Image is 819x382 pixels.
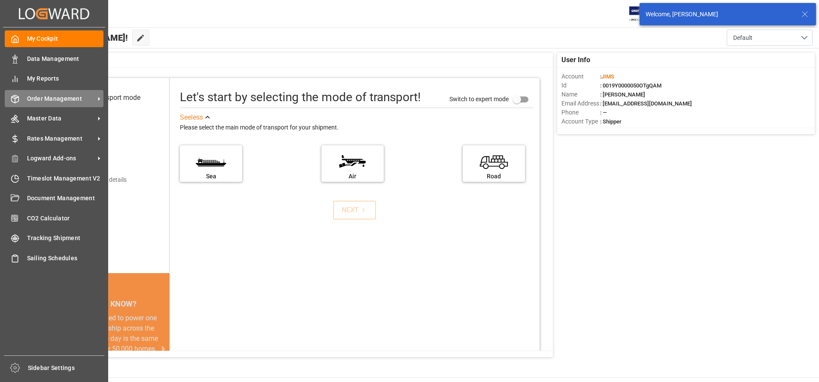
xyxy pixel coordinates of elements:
span: : 0019Y0000050OTgQAM [600,82,661,89]
span: Logward Add-ons [27,154,95,163]
span: Id [561,81,600,90]
span: User Info [561,55,590,65]
button: NEXT [333,201,376,220]
span: Sailing Schedules [27,254,104,263]
span: Master Data [27,114,95,123]
span: Data Management [27,54,104,63]
div: Welcome, [PERSON_NAME] [646,10,793,19]
span: Default [733,33,752,42]
div: Add shipping details [73,175,127,184]
span: : [PERSON_NAME] [600,91,645,98]
span: My Cockpit [27,34,104,43]
div: Please select the main mode of transport for your shipment. [180,123,534,133]
span: Timeslot Management V2 [27,174,104,183]
span: Sidebar Settings [28,364,105,373]
div: Select transport mode [74,93,140,103]
a: My Reports [5,70,103,87]
span: Account [561,72,600,81]
div: NEXT [342,205,368,215]
span: Hello [PERSON_NAME]! [36,30,128,46]
span: : [EMAIL_ADDRESS][DOMAIN_NAME] [600,100,692,107]
span: Email Address [561,99,600,108]
span: CO2 Calculator [27,214,104,223]
a: Document Management [5,190,103,207]
div: See less [180,112,203,123]
span: Order Management [27,94,95,103]
span: Rates Management [27,134,95,143]
span: JIMS [601,73,614,80]
div: Road [467,172,521,181]
span: My Reports [27,74,104,83]
span: Switch to expert mode [449,96,509,102]
span: : [600,73,614,80]
span: Tracking Shipment [27,234,104,243]
button: open menu [727,30,813,46]
div: Let's start by selecting the mode of transport! [180,88,421,106]
img: Exertis%20JAM%20-%20Email%20Logo.jpg_1722504956.jpg [629,6,659,21]
a: Timeslot Management V2 [5,170,103,186]
span: : — [600,109,607,116]
a: CO2 Calculator [5,210,103,226]
a: My Cockpit [5,30,103,47]
span: Phone [561,108,600,117]
a: Sailing Schedules [5,250,103,266]
span: : Shipper [600,118,622,125]
a: Tracking Shipment [5,230,103,247]
span: Document Management [27,194,104,203]
div: Air [326,172,379,181]
a: Data Management [5,50,103,67]
span: Account Type [561,117,600,126]
span: Name [561,90,600,99]
div: Sea [184,172,238,181]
